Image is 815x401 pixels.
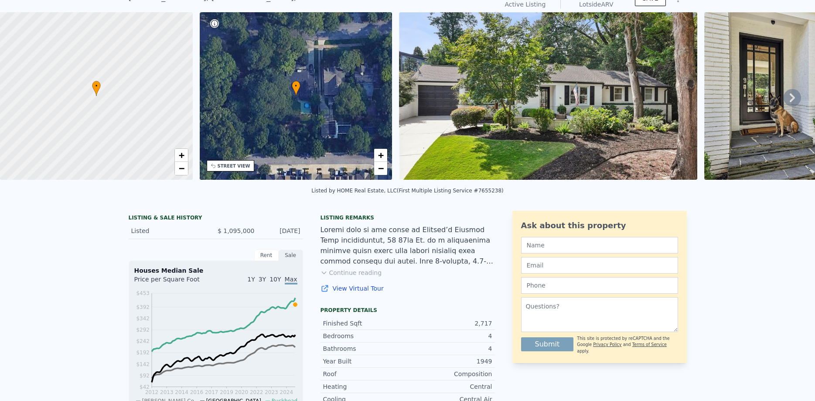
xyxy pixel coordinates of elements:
span: + [178,150,184,161]
tspan: 2019 [220,389,233,395]
tspan: 2023 [265,389,278,395]
div: 1949 [408,357,492,366]
tspan: $242 [136,338,150,344]
a: Zoom in [374,149,387,162]
a: Zoom out [374,162,387,175]
div: Sale [279,250,303,261]
div: Ask about this property [521,219,678,232]
span: • [92,82,101,90]
img: Sale: 169795373 Parcel: 128569257 [399,12,697,180]
tspan: 2024 [280,389,293,395]
div: Houses Median Sale [134,266,297,275]
tspan: 2014 [175,389,188,395]
input: Phone [521,277,678,294]
div: Finished Sqft [323,319,408,328]
div: 4 [408,332,492,340]
tspan: $392 [136,304,150,310]
a: Zoom out [175,162,188,175]
tspan: 2020 [235,389,248,395]
tspan: $192 [136,350,150,356]
tspan: 2013 [160,389,174,395]
div: Rent [254,250,279,261]
div: Listing remarks [321,214,495,221]
span: 1Y [247,276,255,283]
span: Max [285,276,297,284]
div: Bathrooms [323,344,408,353]
div: Year Built [323,357,408,366]
button: Submit [521,337,574,351]
span: Active Listing [505,1,546,8]
tspan: $453 [136,290,150,296]
span: − [378,163,384,174]
tspan: $342 [136,315,150,322]
tspan: 2012 [145,389,158,395]
div: • [292,81,300,96]
div: Listed [131,226,209,235]
input: Name [521,237,678,254]
span: 10Y [269,276,281,283]
span: 3Y [259,276,266,283]
div: 4 [408,344,492,353]
tspan: $292 [136,327,150,333]
span: • [292,82,300,90]
span: + [378,150,384,161]
div: 2,717 [408,319,492,328]
a: Terms of Service [632,342,667,347]
div: [DATE] [262,226,300,235]
span: $ 1,095,000 [218,227,255,234]
div: This site is protected by reCAPTCHA and the Google and apply. [577,336,678,354]
tspan: $142 [136,361,150,367]
div: Property details [321,307,495,314]
tspan: $92 [140,373,150,379]
tspan: 2022 [249,389,263,395]
div: Composition [408,370,492,378]
span: − [178,163,184,174]
div: Heating [323,382,408,391]
div: Loremi dolo si ame conse ad Elitsed’d Eiusmod Temp incididuntut, 58 87la Et. do m aliquaenima min... [321,225,495,267]
a: Zoom in [175,149,188,162]
button: Continue reading [321,268,382,277]
div: LISTING & SALE HISTORY [129,214,303,223]
div: Roof [323,370,408,378]
tspan: $42 [140,384,150,390]
div: Central [408,382,492,391]
div: • [92,81,101,96]
tspan: 2016 [190,389,203,395]
input: Email [521,257,678,274]
div: Bedrooms [323,332,408,340]
tspan: 2017 [205,389,218,395]
div: STREET VIEW [218,163,250,169]
div: Price per Square Foot [134,275,216,289]
div: Listed by HOME Real Estate, LLC (First Multiple Listing Service #7655238) [311,188,504,194]
a: Privacy Policy [593,342,621,347]
a: View Virtual Tour [321,284,495,293]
